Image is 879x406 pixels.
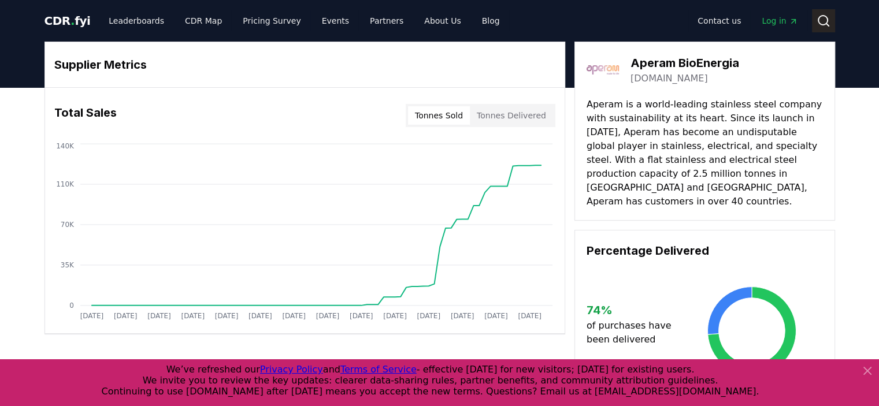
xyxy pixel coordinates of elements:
tspan: [DATE] [147,312,171,320]
a: Pricing Survey [233,10,310,31]
tspan: [DATE] [113,312,137,320]
a: [DOMAIN_NAME] [630,72,708,85]
tspan: [DATE] [249,312,272,320]
tspan: [DATE] [80,312,103,320]
a: Events [313,10,358,31]
h3: Supplier Metrics [54,56,555,73]
a: CDR.fyi [44,13,91,29]
tspan: 35K [60,261,74,269]
h3: Total Sales [54,104,117,127]
h3: 74 % [587,301,681,319]
img: Aperam BioEnergia-logo [587,54,619,86]
a: About Us [415,10,470,31]
tspan: [DATE] [214,312,238,320]
a: Partners [361,10,413,31]
p: of purchases have been delivered [587,319,681,347]
tspan: [DATE] [417,312,440,320]
tspan: [DATE] [181,312,205,320]
tspan: [DATE] [484,312,508,320]
nav: Main [99,10,509,31]
tspan: [DATE] [350,312,373,320]
a: Leaderboards [99,10,173,31]
span: . [71,14,75,28]
tspan: [DATE] [451,312,474,320]
nav: Main [688,10,807,31]
tspan: [DATE] [316,312,339,320]
tspan: 0 [69,301,74,310]
span: Log in [762,15,798,27]
p: Aperam is a world-leading stainless steel company with sustainability at its heart. Since its lau... [587,98,823,208]
tspan: [DATE] [518,312,542,320]
a: CDR Map [176,10,231,31]
button: Tonnes Sold [408,106,470,125]
tspan: 70K [60,221,74,229]
h3: Aperam BioEnergia [630,54,739,72]
button: Tonnes Delivered [470,106,553,125]
a: Contact us [688,10,750,31]
tspan: 110K [56,180,75,188]
tspan: [DATE] [282,312,306,320]
tspan: 140K [56,142,75,150]
a: Log in [752,10,807,31]
tspan: [DATE] [383,312,407,320]
span: CDR fyi [44,14,91,28]
a: Blog [473,10,509,31]
h3: Percentage Delivered [587,242,823,259]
